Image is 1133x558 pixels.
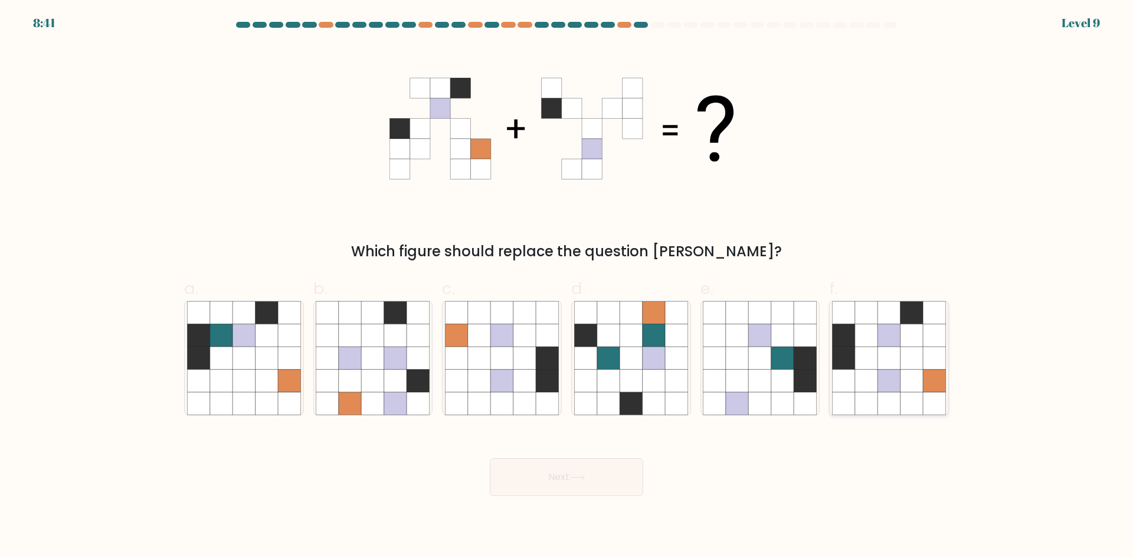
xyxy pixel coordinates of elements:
span: a. [184,277,198,300]
span: f. [829,277,837,300]
div: Which figure should replace the question [PERSON_NAME]? [191,241,942,262]
div: Level 9 [1062,14,1100,32]
span: b. [313,277,328,300]
span: e. [700,277,713,300]
span: c. [442,277,455,300]
button: Next [490,458,643,496]
div: 8:41 [33,14,55,32]
span: d. [571,277,585,300]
